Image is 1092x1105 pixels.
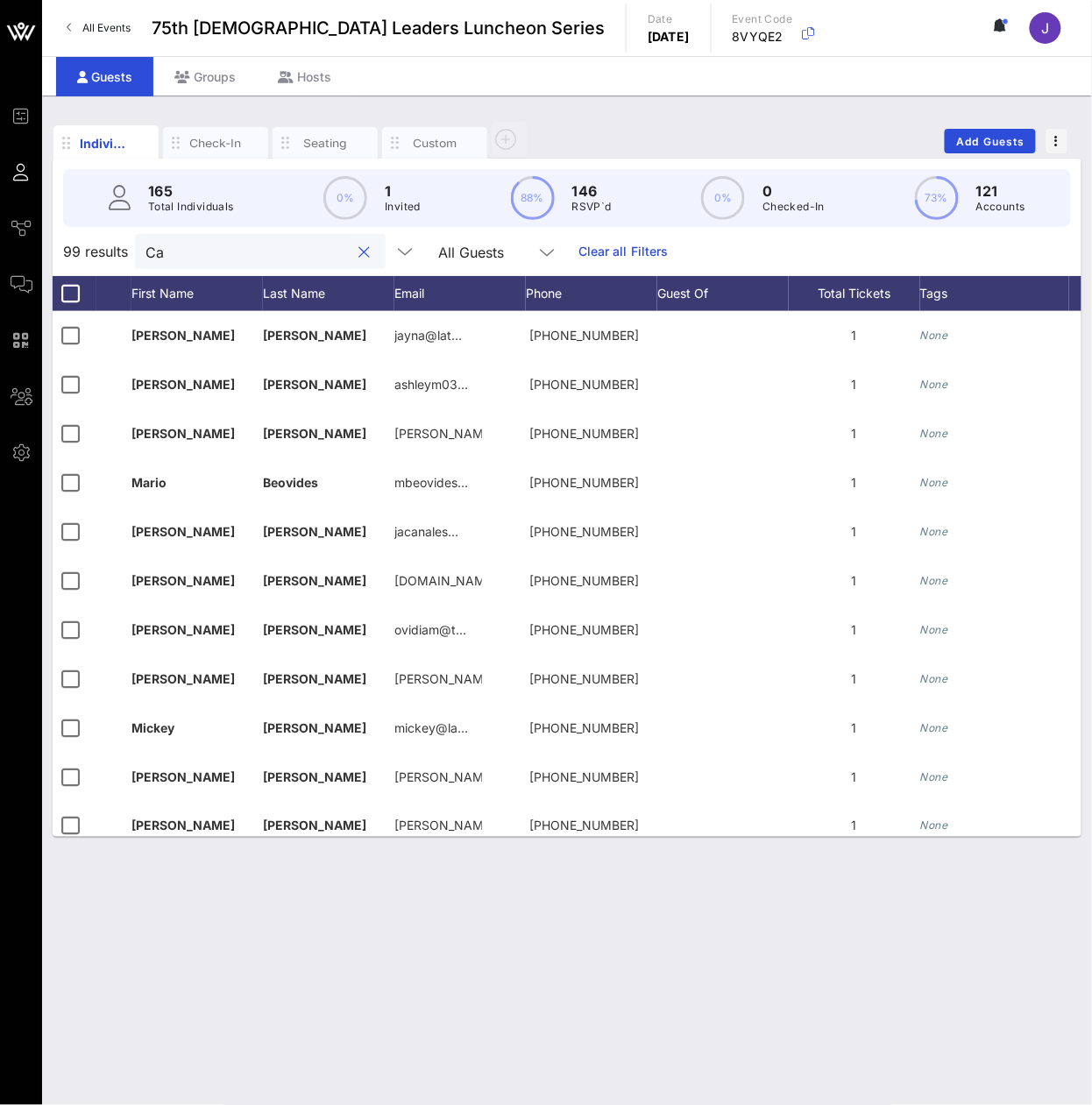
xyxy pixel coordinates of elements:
[394,655,482,704] p: [PERSON_NAME]…
[920,574,948,587] i: None
[920,819,948,832] i: None
[648,11,690,28] p: Date
[529,720,639,735] span: +12024254287
[945,129,1036,153] button: Add Guests
[920,427,948,440] i: None
[789,409,920,458] div: 1
[148,198,234,216] p: Total Individuals
[263,328,366,343] span: [PERSON_NAME]
[131,377,235,392] span: [PERSON_NAME]
[762,198,825,216] p: Checked-In
[263,524,366,539] span: [PERSON_NAME]
[394,311,462,360] p: jayna@lat…
[385,198,421,216] p: Invited
[394,753,482,802] p: [PERSON_NAME]…
[131,328,235,343] span: [PERSON_NAME]
[131,720,174,735] span: Mickey
[131,426,235,441] span: [PERSON_NAME]
[789,276,920,311] div: Total Tickets
[648,28,690,46] p: [DATE]
[394,802,482,851] p: [PERSON_NAME]…
[263,671,366,686] span: [PERSON_NAME]
[131,573,235,588] span: [PERSON_NAME]
[920,276,1069,311] div: Tags
[920,623,948,636] i: None
[920,329,948,342] i: None
[394,276,526,311] div: Email
[153,57,257,96] div: Groups
[263,622,366,637] span: [PERSON_NAME]
[1042,19,1050,37] span: J
[394,704,468,753] p: mickey@la…
[131,475,167,490] span: Mario
[1030,12,1061,44] div: J
[920,476,948,489] i: None
[920,721,948,734] i: None
[572,198,612,216] p: RSVP`d
[920,672,948,685] i: None
[529,524,639,539] span: +18307760070
[82,21,131,34] span: All Events
[529,328,639,343] span: +13104367738
[257,57,352,96] div: Hosts
[789,802,920,851] div: 1
[263,769,366,784] span: [PERSON_NAME]
[131,524,235,539] span: [PERSON_NAME]
[529,671,639,686] span: +17134498130
[131,671,235,686] span: [PERSON_NAME]
[572,181,612,202] p: 146
[789,655,920,704] div: 1
[56,14,141,42] a: All Events
[263,475,318,490] span: Beovides
[733,28,793,46] p: 8VYQE2
[733,11,793,28] p: Event Code
[529,377,639,392] span: +19158005079
[359,244,371,261] button: clear icon
[529,622,639,637] span: +18324650049
[578,242,669,261] a: Clear all Filters
[920,525,948,538] i: None
[131,276,263,311] div: First Name
[56,57,153,96] div: Guests
[63,241,128,262] span: 99 results
[789,556,920,606] div: 1
[80,134,132,152] div: Individuals
[920,378,948,391] i: None
[789,360,920,409] div: 1
[263,377,366,392] span: [PERSON_NAME]
[976,181,1025,202] p: 121
[789,753,920,802] div: 1
[920,770,948,783] i: None
[131,769,235,784] span: [PERSON_NAME]
[956,135,1025,148] span: Add Guests
[263,720,366,735] span: [PERSON_NAME]
[789,507,920,556] div: 1
[148,181,234,202] p: 165
[789,704,920,753] div: 1
[529,475,639,490] span: +17863519976
[789,311,920,360] div: 1
[394,556,482,606] p: [DOMAIN_NAME]…
[789,606,920,655] div: 1
[263,276,394,311] div: Last Name
[131,622,235,637] span: [PERSON_NAME]
[438,244,504,260] div: All Guests
[976,198,1025,216] p: Accounts
[299,135,351,152] div: Seating
[263,426,366,441] span: [PERSON_NAME]
[394,507,458,556] p: jacanales…
[263,573,366,588] span: [PERSON_NAME]
[529,769,639,784] span: +16024027193
[762,181,825,202] p: 0
[789,458,920,507] div: 1
[529,573,639,588] span: +12103186788
[657,276,789,311] div: Guest Of
[189,135,242,152] div: Check-In
[526,276,657,311] div: Phone
[394,458,468,507] p: mbeovides…
[529,426,639,441] span: +15129684884
[529,818,639,833] span: +13233251565
[428,234,568,269] div: All Guests
[385,181,421,202] p: 1
[131,818,235,833] span: [PERSON_NAME]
